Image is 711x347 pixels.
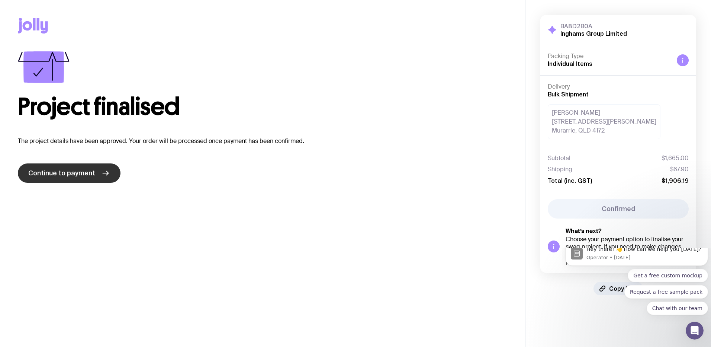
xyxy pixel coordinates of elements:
span: Individual Items [548,60,592,67]
p: The project details have been approved. Your order will be processed once payment has been confir... [18,137,507,146]
button: Quick reply: Chat with our team [84,54,146,67]
h5: What’s next? [566,227,689,235]
span: Continue to payment [28,169,95,178]
h4: Packing Type [548,52,671,60]
button: Quick reply: Get a free custom mockup [65,21,146,34]
h1: Project finalised [18,95,507,119]
span: $1,906.19 [662,177,689,184]
h3: BA8D2B0A [560,22,627,30]
p: Message from Operator, sent 1w ago [24,6,140,13]
span: $67.90 [670,166,689,173]
a: Continue to payment [18,163,120,183]
iframe: Intercom live chat [686,322,704,340]
div: [PERSON_NAME] [STREET_ADDRESS][PERSON_NAME] Murarrie, QLD 4172 [548,104,660,139]
div: Quick reply options [3,21,146,67]
span: Shipping [548,166,572,173]
div: Choose your payment option to finalise your swag project. If you need to make changes, contact yo... [566,236,689,265]
button: Confirmed [548,199,689,219]
span: $1,665.00 [662,155,689,162]
h4: Delivery [548,83,689,90]
button: Quick reply: Request a free sample pack [62,37,146,51]
span: Bulk Shipment [548,91,589,98]
span: Total (inc. GST) [548,177,592,184]
h2: Inghams Group Limited [560,30,627,37]
iframe: Intercom notifications message [562,248,711,343]
span: Subtotal [548,155,570,162]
